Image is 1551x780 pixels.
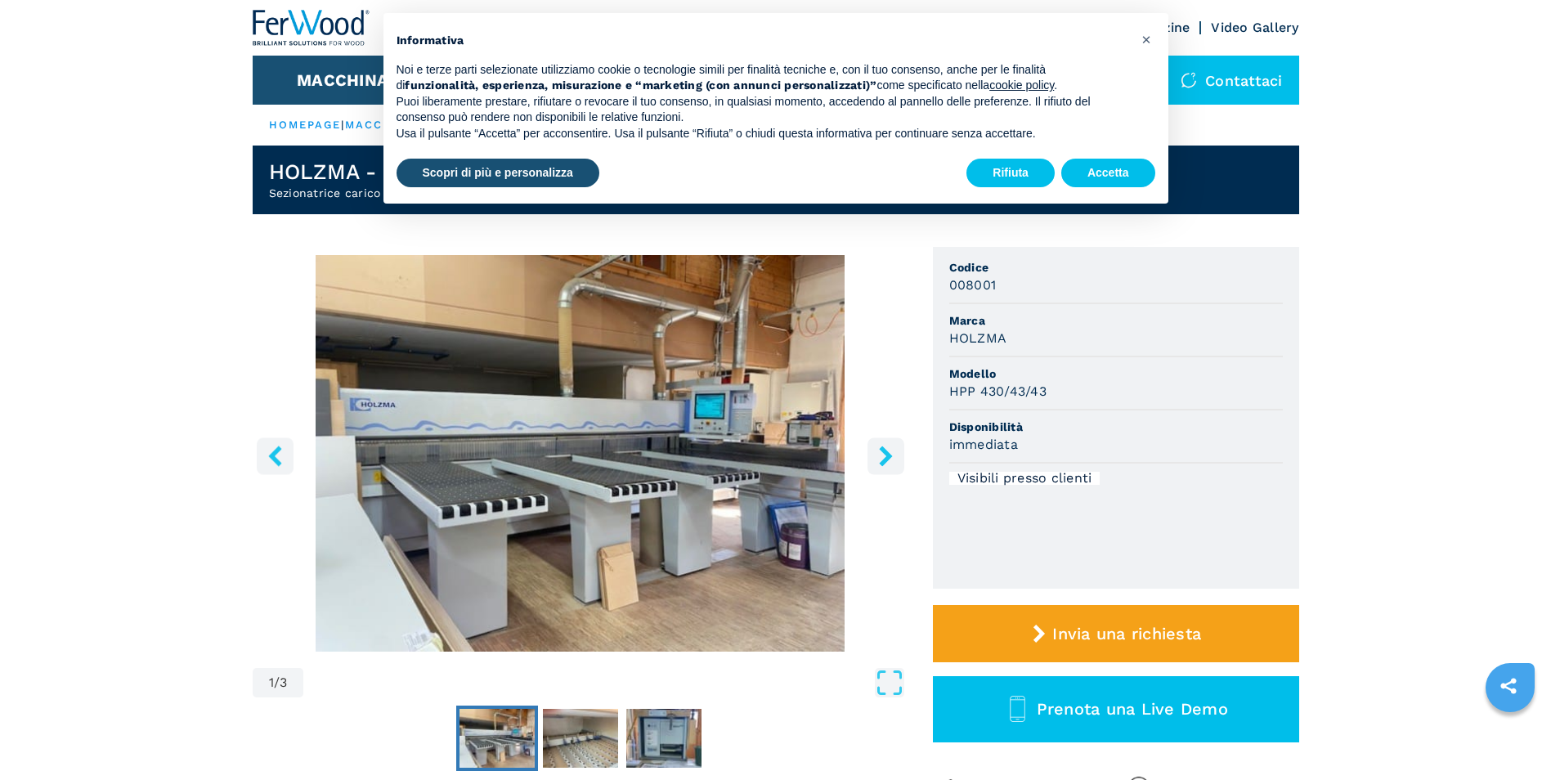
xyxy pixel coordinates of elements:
[269,119,342,131] a: HOMEPAGE
[1141,29,1151,49] span: ×
[540,706,621,771] button: Go to Slide 2
[989,78,1054,92] a: cookie policy
[269,185,542,201] h2: Sezionatrice carico frontale
[257,437,294,474] button: left-button
[949,419,1283,435] span: Disponibilità
[397,159,599,188] button: Scopri di più e personalizza
[397,94,1129,126] p: Puoi liberamente prestare, rifiutare o revocare il tuo consenso, in qualsiasi momento, accedendo ...
[253,706,908,771] nav: Thumbnail Navigation
[949,276,997,294] h3: 008001
[1164,56,1299,105] div: Contattaci
[1134,26,1160,52] button: Chiudi questa informativa
[297,70,406,90] button: Macchinari
[1211,20,1298,35] a: Video Gallery
[949,472,1100,485] div: Visibili presso clienti
[933,676,1299,742] button: Prenota una Live Demo
[1488,666,1529,706] a: sharethis
[269,676,274,689] span: 1
[1482,706,1539,768] iframe: Chat
[966,159,1055,188] button: Rifiuta
[623,706,705,771] button: Go to Slide 3
[1061,159,1155,188] button: Accetta
[397,126,1129,142] p: Usa il pulsante “Accetta” per acconsentire. Usa il pulsante “Rifiuta” o chiudi questa informativa...
[867,437,904,474] button: right-button
[949,312,1283,329] span: Marca
[253,255,908,652] div: Go to Slide 1
[253,10,370,46] img: Ferwood
[949,259,1283,276] span: Codice
[397,33,1129,49] h2: Informativa
[1037,699,1228,719] span: Prenota una Live Demo
[341,119,344,131] span: |
[253,255,908,652] img: Sezionatrice carico frontale HOLZMA HPP 430/43/43
[345,119,431,131] a: macchinari
[933,605,1299,662] button: Invia una richiesta
[1181,72,1197,88] img: Contattaci
[949,382,1047,401] h3: HPP 430/43/43
[1052,624,1201,643] span: Invia una richiesta
[269,159,542,185] h1: HOLZMA - HPP 430/43/43
[280,676,287,689] span: 3
[949,365,1283,382] span: Modello
[397,62,1129,94] p: Noi e terze parti selezionate utilizziamo cookie o tecnologie simili per finalità tecniche e, con...
[307,668,903,697] button: Open Fullscreen
[949,435,1018,454] h3: immediata
[459,709,535,768] img: 0a229089df893b1ac63945236a3edbdc
[274,676,280,689] span: /
[456,706,538,771] button: Go to Slide 1
[626,709,702,768] img: 594e066899130da99cb875340fc1530b
[543,709,618,768] img: ab08afbbc453937040b6e100dba6800c
[405,78,876,92] strong: funzionalità, esperienza, misurazione e “marketing (con annunci personalizzati)”
[949,329,1007,347] h3: HOLZMA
